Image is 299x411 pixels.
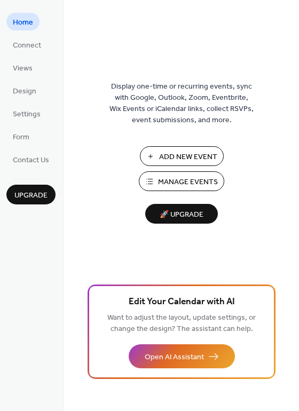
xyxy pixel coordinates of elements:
[6,36,48,53] a: Connect
[13,40,41,51] span: Connect
[6,13,40,30] a: Home
[159,152,217,163] span: Add New Event
[6,185,56,204] button: Upgrade
[13,17,33,28] span: Home
[139,171,224,191] button: Manage Events
[13,109,41,120] span: Settings
[13,86,36,97] span: Design
[109,81,254,126] span: Display one-time or recurring events, sync with Google, Outlook, Zoom, Eventbrite, Wix Events or ...
[145,204,218,224] button: 🚀 Upgrade
[152,208,211,222] span: 🚀 Upgrade
[6,59,39,76] a: Views
[14,190,48,201] span: Upgrade
[13,132,29,143] span: Form
[6,128,36,145] a: Form
[129,344,235,368] button: Open AI Assistant
[107,311,256,336] span: Want to adjust the layout, update settings, or change the design? The assistant can help.
[158,177,218,188] span: Manage Events
[129,295,235,310] span: Edit Your Calendar with AI
[6,105,47,122] a: Settings
[6,82,43,99] a: Design
[140,146,224,166] button: Add New Event
[13,155,49,166] span: Contact Us
[145,352,204,363] span: Open AI Assistant
[6,151,56,168] a: Contact Us
[13,63,33,74] span: Views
